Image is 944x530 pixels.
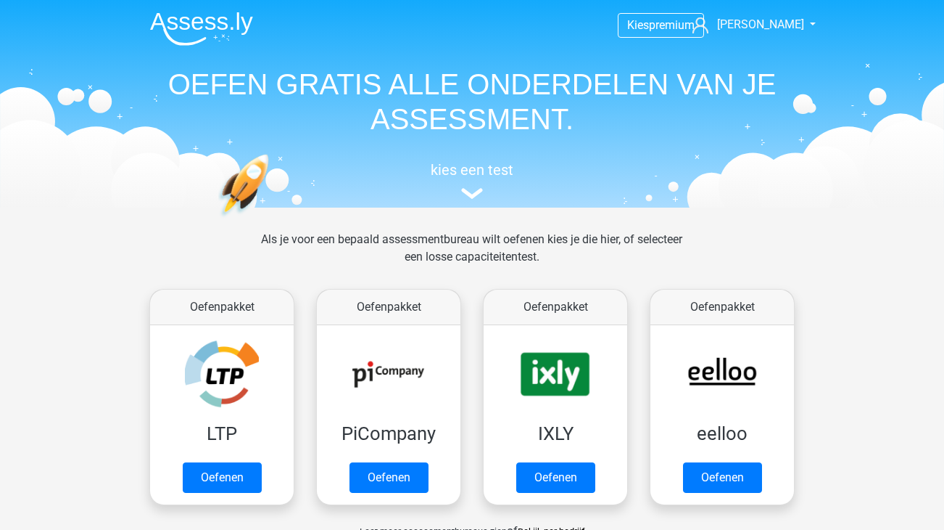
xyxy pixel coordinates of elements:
img: oefenen [218,154,325,285]
a: Oefenen [683,462,762,493]
img: assessment [461,188,483,199]
a: Oefenen [349,462,428,493]
a: kies een test [138,161,806,200]
a: Kiespremium [618,15,703,35]
a: Oefenen [183,462,262,493]
h5: kies een test [138,161,806,179]
a: Oefenen [516,462,595,493]
span: [PERSON_NAME] [717,17,804,31]
span: premium [649,18,695,32]
img: Assessly [150,12,253,46]
a: [PERSON_NAME] [687,16,806,33]
span: Kies [627,18,649,32]
h1: OEFEN GRATIS ALLE ONDERDELEN VAN JE ASSESSMENT. [138,67,806,136]
div: Als je voor een bepaald assessmentbureau wilt oefenen kies je die hier, of selecteer een losse ca... [249,231,694,283]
